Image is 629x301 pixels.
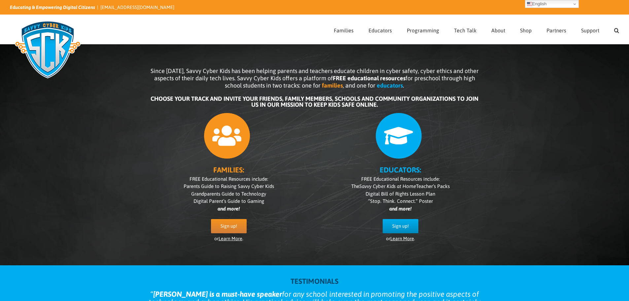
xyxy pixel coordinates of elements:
[389,206,411,211] i: and more!
[359,183,416,189] i: Savvy Cyber Kids at Home
[368,198,433,204] span: “Stop. Think. Connect.” Poster
[390,236,414,241] a: Learn More
[614,15,619,44] a: Search
[546,15,566,44] a: Partners
[527,1,532,7] img: en
[368,15,392,44] a: Educators
[151,95,478,108] b: CHOOSE YOUR TRACK AND INVITE YOUR FRIENDS, FAMILY MEMBERS, SCHOOLS AND COMMUNITY ORGANIZATIONS TO...
[546,28,566,33] span: Partners
[351,183,450,189] span: The Teacher’s Packs
[407,28,439,33] span: Programming
[403,82,404,89] span: .
[153,290,282,298] strong: [PERSON_NAME] is a must-have speaker
[491,28,505,33] span: About
[333,75,405,82] b: FREE educational resources
[218,206,240,211] i: and more!
[366,191,435,197] span: Digital Bill of Rights Lesson Plan
[454,15,476,44] a: Tech Talk
[520,15,532,44] a: Shop
[193,198,264,204] span: Digital Parent’s Guide to Gaming
[392,223,409,229] span: Sign up!
[581,15,599,44] a: Support
[214,236,243,241] span: or .
[190,176,268,182] span: FREE Educational Resources include:
[386,236,415,241] span: or .
[322,82,343,89] b: families
[100,5,174,10] a: [EMAIL_ADDRESS][DOMAIN_NAME]
[221,223,237,229] span: Sign up!
[368,28,392,33] span: Educators
[213,166,244,174] b: FAMILIES:
[184,183,274,189] span: Parents Guide to Raising Savvy Cyber Kids
[10,5,95,10] i: Educating & Empowering Digital Citizens
[219,236,242,241] a: Learn More
[334,28,354,33] span: Families
[211,219,247,233] a: Sign up!
[491,15,505,44] a: About
[380,166,421,174] b: EDUCATORS:
[291,277,338,285] strong: TESTIMONIALS
[334,15,354,44] a: Families
[10,17,86,83] img: Savvy Cyber Kids Logo
[581,28,599,33] span: Support
[361,176,440,182] span: FREE Educational Resources include:
[407,15,439,44] a: Programming
[377,82,403,89] b: educators
[454,28,476,33] span: Tech Talk
[343,82,375,89] span: , and one for
[151,67,479,89] span: Since [DATE], Savvy Cyber Kids has been helping parents and teachers educate children in cyber sa...
[334,15,619,44] nav: Main Menu
[520,28,532,33] span: Shop
[191,191,266,197] span: Grandparents Guide to Technology
[383,219,418,233] a: Sign up!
